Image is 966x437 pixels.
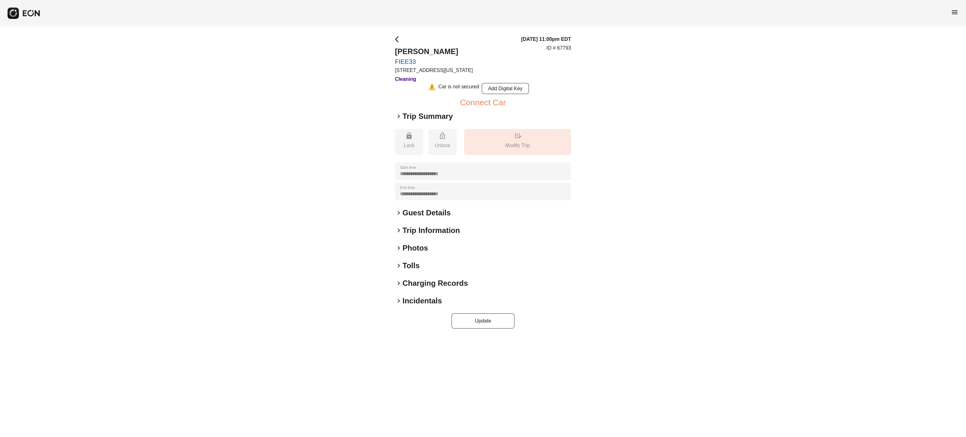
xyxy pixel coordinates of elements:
[402,243,428,253] h2: Photos
[452,313,514,329] button: Update
[395,58,473,65] a: FIEE33
[438,83,479,94] div: Car is not secured
[482,83,529,94] button: Add Digital Key
[547,44,571,52] p: ID # 67793
[402,208,451,218] h2: Guest Details
[395,262,402,269] span: keyboard_arrow_right
[460,99,506,106] button: Connect Car
[402,278,468,288] h2: Charging Records
[395,113,402,120] span: keyboard_arrow_right
[395,279,402,287] span: keyboard_arrow_right
[951,8,958,16] span: menu
[402,225,460,235] h2: Trip Information
[402,111,453,121] h2: Trip Summary
[402,261,419,271] h2: Tolls
[395,244,402,252] span: keyboard_arrow_right
[521,36,571,43] h3: [DATE] 11:00pm EDT
[395,36,402,43] span: arrow_back_ios
[395,75,473,83] h3: Cleaning
[395,67,473,74] p: [STREET_ADDRESS][US_STATE]
[395,47,473,57] h2: [PERSON_NAME]
[395,297,402,305] span: keyboard_arrow_right
[402,296,442,306] h2: Incidentals
[395,209,402,217] span: keyboard_arrow_right
[428,83,436,94] div: ⚠️
[395,227,402,234] span: keyboard_arrow_right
